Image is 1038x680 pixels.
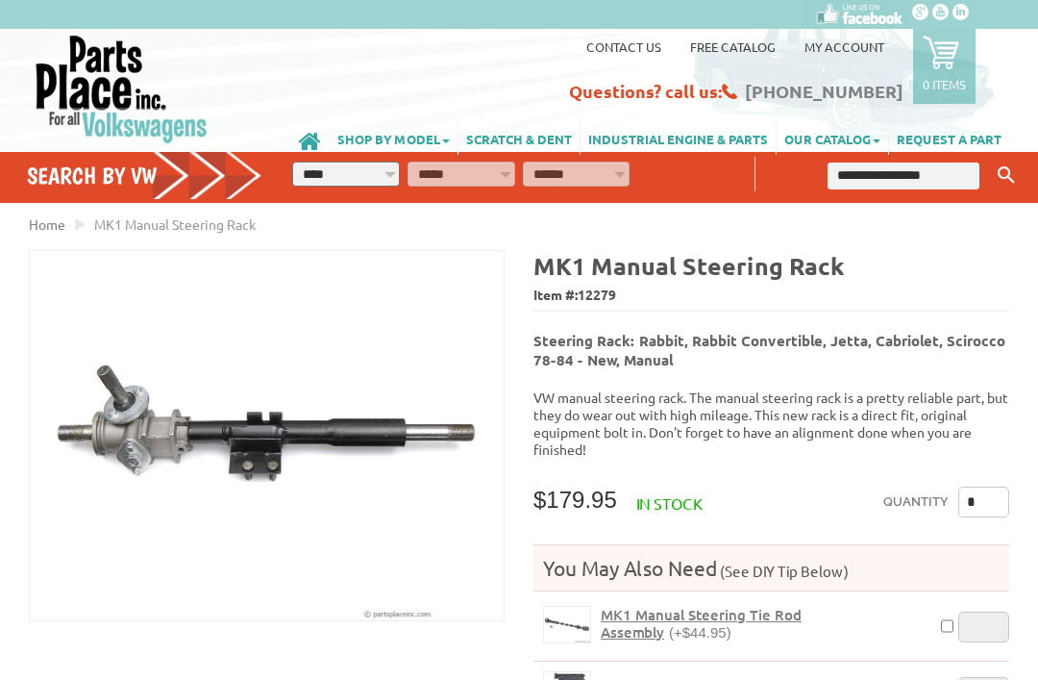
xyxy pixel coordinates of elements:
img: Parts Place Inc! [34,34,210,144]
a: 0 items [913,29,976,104]
a: MK1 Manual Steering Tie Rod Assembly [543,606,591,643]
h4: You May Also Need [533,555,1009,581]
a: Home [29,215,65,233]
a: My Account [804,38,884,55]
span: Item #: [533,282,1009,310]
a: Free Catalog [690,38,776,55]
p: VW manual steering rack. The manual steering rack is a pretty reliable part, but they do wear out... [533,389,1009,458]
h4: Search by VW [27,162,262,189]
button: Keyword Search [992,160,1021,191]
span: $179.95 [533,487,617,513]
img: MK1 Manual Steering Rack [30,251,504,620]
span: MK1 Manual Steering Tie Rod Assembly [601,605,802,642]
a: INDUSTRIAL ENGINE & PARTS [581,121,776,155]
p: 0 items [923,76,966,92]
img: MK1 Manual Steering Tie Rod Assembly [544,607,590,642]
a: Contact us [586,38,661,55]
a: MK1 Manual Steering Tie Rod Assembly(+$44.95) [601,606,927,642]
span: (See DIY Tip Below) [717,562,849,580]
a: SHOP BY MODEL [330,121,457,155]
b: MK1 Manual Steering Rack [533,250,844,281]
span: 12279 [578,286,616,303]
span: In stock [636,493,703,513]
span: (+$44.95) [669,624,731,641]
label: Quantity [883,487,949,517]
b: Steering Rack: Rabbit, Rabbit Convertible, Jetta, Cabriolet, Scirocco 78-84 - New, Manual [533,331,1005,369]
a: SCRATCH & DENT [458,121,580,155]
a: OUR CATALOG [777,121,888,155]
span: MK1 Manual Steering Rack [94,215,256,233]
a: REQUEST A PART [889,121,1009,155]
